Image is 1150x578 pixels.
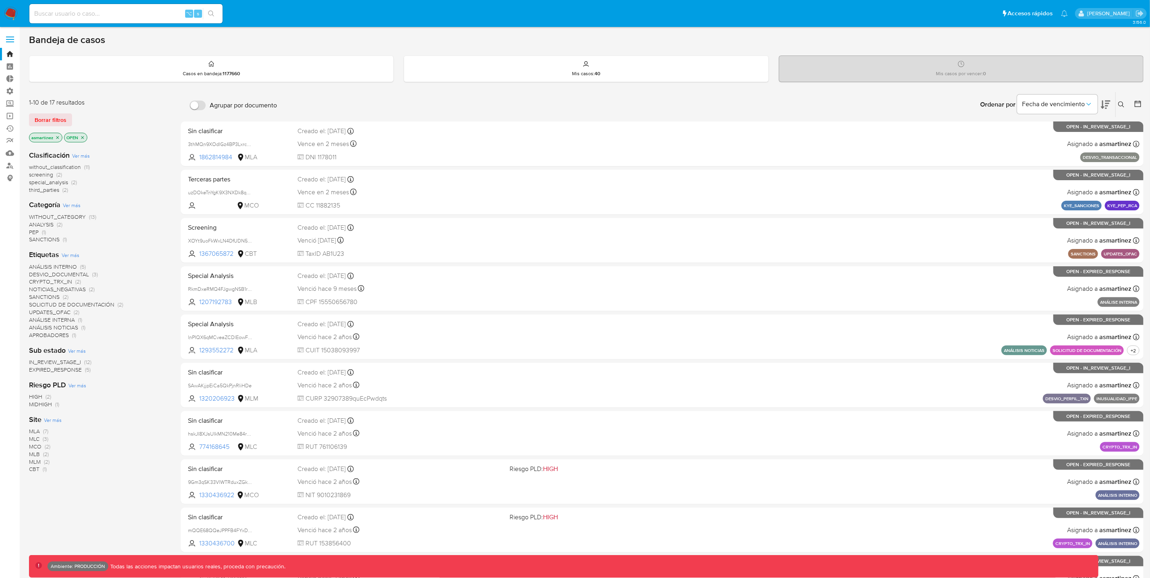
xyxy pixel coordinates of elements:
[1136,9,1144,18] a: Salir
[197,10,199,17] span: s
[1087,10,1133,17] p: leidy.martinez@mercadolibre.com.co
[186,10,192,17] span: ⌥
[1008,9,1053,18] span: Accesos rápidos
[1061,10,1068,17] a: Notificaciones
[51,565,105,568] p: Ambiente: PRODUCCIÓN
[29,8,223,19] input: Buscar usuario o caso...
[203,8,219,19] button: search-icon
[108,563,285,570] p: Todas las acciones impactan usuarios reales, proceda con precaución.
